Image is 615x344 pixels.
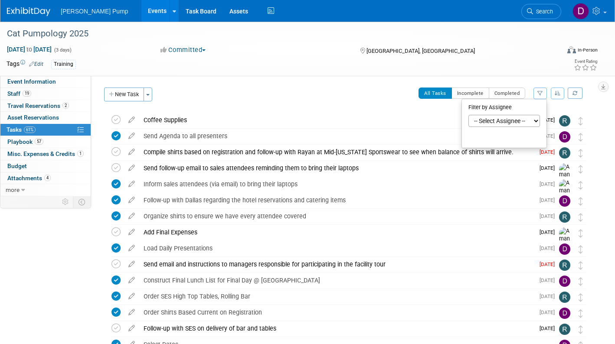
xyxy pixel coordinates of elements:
[7,138,43,145] span: Playbook
[44,175,51,181] span: 4
[0,76,91,88] a: Event Information
[579,261,583,269] i: Move task
[559,243,570,255] img: Del Ritz
[4,26,547,42] div: Cat Pumpology 2025
[124,276,139,284] a: edit
[540,309,559,315] span: [DATE]
[559,147,570,159] img: Robert Lega
[533,8,553,15] span: Search
[139,161,534,175] div: Send follow-up email to sales attendees reminding them to bring their laptops
[540,293,559,299] span: [DATE]
[124,196,139,204] a: edit
[559,115,570,127] img: Robert Lega
[579,309,583,318] i: Move task
[7,59,43,69] td: Tags
[559,227,572,266] img: Amanda Smith
[124,244,139,252] a: edit
[0,112,91,123] a: Asset Reservations
[574,59,597,64] div: Event Rating
[540,325,559,331] span: [DATE]
[568,88,582,99] a: Refresh
[0,136,91,148] a: Playbook57
[579,181,583,189] i: Move task
[7,114,59,121] span: Asset Reservations
[7,78,56,85] span: Event Information
[579,245,583,253] i: Move task
[489,88,526,99] button: Completed
[124,132,139,140] a: edit
[7,102,69,109] span: Travel Reservations
[51,60,76,69] div: Training
[579,149,583,157] i: Move task
[7,126,36,133] span: Tasks
[572,3,589,19] img: Del Ritz
[6,186,20,193] span: more
[35,138,43,145] span: 57
[139,305,534,320] div: Order Shirts Based Current on Registration
[579,229,583,237] i: Move task
[124,325,139,332] a: edit
[579,325,583,334] i: Move task
[29,61,43,67] a: Edit
[579,165,583,173] i: Move task
[23,90,31,97] span: 19
[139,321,534,336] div: Follow-up with SES on delivery of bar and tables
[58,196,73,208] td: Personalize Event Tab Strip
[25,46,33,53] span: to
[559,260,570,271] img: Robert Lega
[0,148,91,160] a: Misc. Expenses & Credits1
[7,162,27,169] span: Budget
[559,131,570,143] img: Del Ritz
[139,113,534,127] div: Coffee Supplies
[579,293,583,302] i: Move task
[540,117,559,123] span: [DATE]
[157,45,209,55] button: Committed
[366,48,475,54] span: [GEOGRAPHIC_DATA], [GEOGRAPHIC_DATA]
[559,292,570,303] img: Robert Lega
[24,127,36,133] span: 61%
[540,277,559,283] span: [DATE]
[0,88,91,100] a: Staff19
[124,308,139,316] a: edit
[510,45,598,58] div: Event Format
[579,133,583,141] i: Move task
[124,228,139,236] a: edit
[579,213,583,221] i: Move task
[567,46,576,53] img: Format-Inperson.png
[124,180,139,188] a: edit
[540,245,559,251] span: [DATE]
[139,193,534,208] div: Follow-up with Dallas regarding the hotel reservations and catering items
[579,117,583,125] i: Move task
[540,165,559,171] span: [DATE]
[104,88,144,101] button: New Task
[139,225,534,240] div: Add Final Expenses
[579,277,583,286] i: Move task
[540,149,559,155] span: [DATE]
[139,145,534,159] div: Compile shirts based on registration and follow-up with Rayan at Mid-[US_STATE] Sportswear to see...
[7,90,31,97] span: Staff
[540,229,559,235] span: [DATE]
[419,88,452,99] button: All Tasks
[559,163,572,201] img: Amanda Smith
[540,213,559,219] span: [DATE]
[139,129,534,143] div: Send Agenda to all presenters
[0,124,91,136] a: Tasks61%
[62,102,69,109] span: 2
[540,133,559,139] span: [DATE]
[61,8,128,15] span: [PERSON_NAME] Pump
[540,261,559,267] span: [DATE]
[577,47,598,53] div: In-Person
[139,177,534,191] div: Inform sales attendees (via email) to bring their laptops
[139,273,534,288] div: Construct Final Lunch List for Final Day @ [GEOGRAPHIC_DATA]
[559,324,570,335] img: Robert Lega
[540,181,559,187] span: [DATE]
[73,196,91,208] td: Toggle Event Tabs
[124,292,139,300] a: edit
[7,7,50,16] img: ExhibitDay
[124,148,139,156] a: edit
[559,308,570,319] img: Del Ritz
[139,241,534,256] div: Load Daily Presentations
[451,88,489,99] button: Incomplete
[468,101,540,115] div: Filter by Assignee
[124,164,139,172] a: edit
